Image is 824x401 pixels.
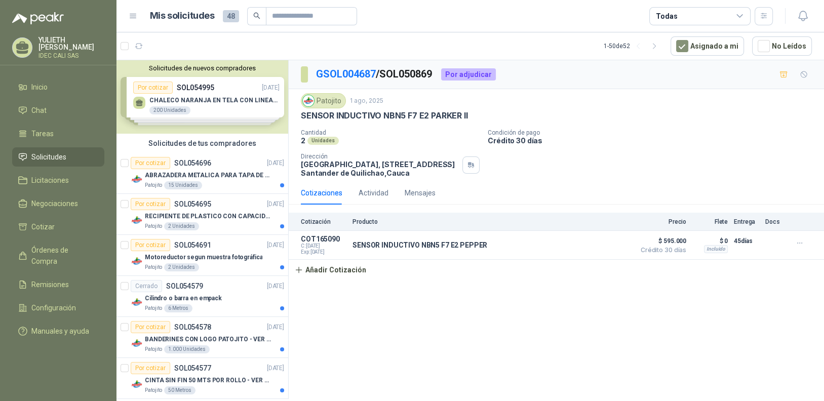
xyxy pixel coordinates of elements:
p: [DATE] [267,323,284,332]
div: 1.000 Unidades [164,345,210,353]
p: SOL054695 [174,200,211,208]
span: Crédito 30 días [636,247,686,253]
p: 2 [301,136,305,145]
p: [DATE] [267,199,284,209]
img: Company Logo [131,337,143,349]
img: Company Logo [131,255,143,267]
p: $ 0 [692,235,728,247]
div: Incluido [704,245,728,253]
p: 45 días [734,235,759,247]
p: [GEOGRAPHIC_DATA], [STREET_ADDRESS] Santander de Quilichao , Cauca [301,160,458,177]
p: Cantidad [301,129,480,136]
button: No Leídos [752,36,812,56]
div: 2 Unidades [164,263,199,271]
p: / SOL050869 [316,66,433,82]
div: Por cotizar [131,198,170,210]
p: SOL054696 [174,159,211,167]
span: 48 [223,10,239,22]
p: SENSOR INDUCTIVO NBN5 F7 E2 PARKER II [301,110,467,121]
div: 15 Unidades [164,181,202,189]
p: Patojito [145,304,162,312]
p: Motoreductor segun muestra fotográfica [145,253,262,262]
div: Por adjudicar [441,68,496,81]
p: IDEC CALI SAS [38,53,104,59]
img: Company Logo [303,95,314,106]
span: Exp: [DATE] [301,249,346,255]
div: Todas [656,11,677,22]
div: Patojito [301,93,346,108]
span: Licitaciones [31,175,69,186]
p: [DATE] [267,240,284,250]
div: 2 Unidades [164,222,199,230]
div: 50 Metros [164,386,195,394]
a: Remisiones [12,275,104,294]
div: Actividad [359,187,388,198]
span: Tareas [31,128,54,139]
span: $ 595.000 [636,235,686,247]
p: ABRAZADERA METALICA PARA TAPA DE TAMBOR DE PLASTICO DE 50 LT [145,171,271,180]
img: Company Logo [131,378,143,390]
span: Configuración [31,302,76,313]
span: Chat [31,105,47,116]
p: SOL054691 [174,242,211,249]
a: CerradoSOL054579[DATE] Company LogoCilindro o barra en empackPatojito6 Metros [116,276,288,317]
img: Logo peakr [12,12,64,24]
p: 1 ago, 2025 [350,96,383,106]
a: Inicio [12,77,104,97]
span: C: [DATE] [301,243,346,249]
p: Condición de pago [488,129,820,136]
p: [DATE] [267,282,284,291]
a: Tareas [12,124,104,143]
span: Manuales y ayuda [31,326,89,337]
img: Company Logo [131,173,143,185]
a: Manuales y ayuda [12,322,104,341]
div: Unidades [307,137,339,145]
a: Licitaciones [12,171,104,190]
span: Remisiones [31,279,69,290]
p: YULIETH [PERSON_NAME] [38,36,104,51]
a: GSOL004687 [316,68,376,80]
div: Por cotizar [131,362,170,374]
p: Patojito [145,181,162,189]
button: Solicitudes de nuevos compradores [121,64,284,72]
p: COT165090 [301,235,346,243]
p: Cotización [301,218,346,225]
div: 6 Metros [164,304,192,312]
span: Órdenes de Compra [31,245,95,267]
p: SENSOR INDUCTIVO NBN5 F7 E2 PEPPER [352,241,487,249]
div: Cerrado [131,280,162,292]
p: Docs [765,218,786,225]
a: Por cotizarSOL054696[DATE] Company LogoABRAZADERA METALICA PARA TAPA DE TAMBOR DE PLASTICO DE 50 ... [116,153,288,194]
span: Negociaciones [31,198,78,209]
span: Cotizar [31,221,55,232]
a: Por cotizarSOL054695[DATE] Company LogoRECIPIENTE DE PLASTICO CON CAPACIDAD DE 1.8 LT PARA LA EXT... [116,194,288,235]
button: Asignado a mi [671,36,744,56]
p: Precio [636,218,686,225]
p: RECIPIENTE DE PLASTICO CON CAPACIDAD DE 1.8 LT PARA LA EXTRACCIÓN MANUAL DE LIQUIDOS [145,212,271,221]
a: Negociaciones [12,194,104,213]
div: Cotizaciones [301,187,342,198]
p: SOL054579 [166,283,203,290]
p: Dirección [301,153,458,160]
a: Cotizar [12,217,104,236]
div: Solicitudes de tus compradores [116,134,288,153]
span: Inicio [31,82,48,93]
p: [DATE] [267,158,284,168]
h1: Mis solicitudes [150,9,215,23]
a: Chat [12,101,104,120]
p: Crédito 30 días [488,136,820,145]
button: Añadir Cotización [289,260,372,280]
p: Patojito [145,386,162,394]
a: Por cotizarSOL054691[DATE] Company LogoMotoreductor segun muestra fotográficaPatojito2 Unidades [116,235,288,276]
div: Mensajes [405,187,436,198]
a: Por cotizarSOL054578[DATE] Company LogoBANDERINES CON LOGO PATOJITO - VER DOC ADJUNTOPatojito1.00... [116,317,288,358]
p: Flete [692,218,728,225]
img: Company Logo [131,214,143,226]
p: Patojito [145,263,162,271]
p: Patojito [145,345,162,353]
p: Producto [352,218,630,225]
div: Solicitudes de nuevos compradoresPor cotizarSOL054995[DATE] CHALECO NARANJA EN TELA CON LINEAS RE... [116,60,288,134]
p: Entrega [734,218,759,225]
span: Solicitudes [31,151,66,163]
img: Company Logo [131,296,143,308]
